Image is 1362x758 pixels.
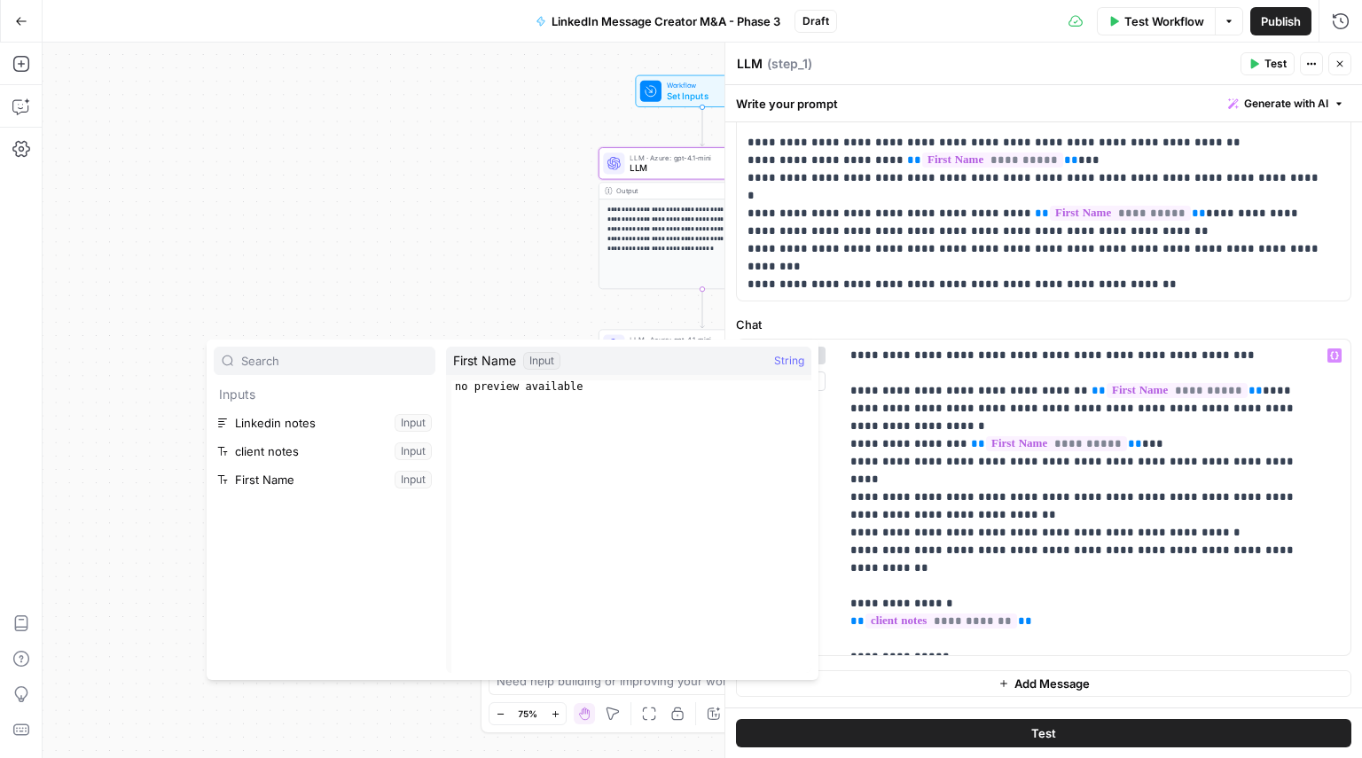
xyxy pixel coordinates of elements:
p: Inputs [214,380,435,409]
button: Generate with AI [1221,92,1351,115]
g: Edge from start to step_1 [701,107,705,146]
button: Add Message [736,670,1351,697]
div: Write your prompt [725,85,1362,121]
span: LLM · Azure: gpt-4.1-mini [630,152,771,162]
span: Draft [802,13,829,29]
span: LinkedIn Message Creator M&A - Phase 3 [552,12,780,30]
g: Edge from step_1 to step_3 [701,289,705,328]
span: Add Message [1014,675,1090,692]
span: Set Inputs [667,90,733,103]
label: Chat [736,316,1351,333]
div: WorkflowSet InputsInputs [599,75,806,107]
button: Select variable Linkedin notes [214,409,435,437]
span: First Name [453,352,516,370]
button: Select variable First Name [214,465,435,494]
button: Test Workflow [1097,7,1215,35]
input: Search [241,352,427,370]
div: Output [616,185,769,196]
span: Workflow [667,80,733,90]
span: LLM [630,161,771,175]
span: ( step_1 ) [767,55,812,73]
button: Test [1241,52,1295,75]
span: Publish [1261,12,1301,30]
span: LLM · Azure: gpt-4.1-mini [630,334,769,345]
span: Test [1031,724,1056,742]
button: Test [736,719,1351,747]
span: Test [1264,56,1287,72]
span: Generate with AI [1244,96,1328,112]
button: Select variable client notes [214,437,435,465]
div: Input [523,352,560,370]
span: 75% [518,707,537,721]
textarea: LLM [737,55,763,73]
button: Publish [1250,7,1311,35]
span: Test Workflow [1124,12,1204,30]
span: String [774,352,804,370]
button: LinkedIn Message Creator M&A - Phase 3 [525,7,791,35]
